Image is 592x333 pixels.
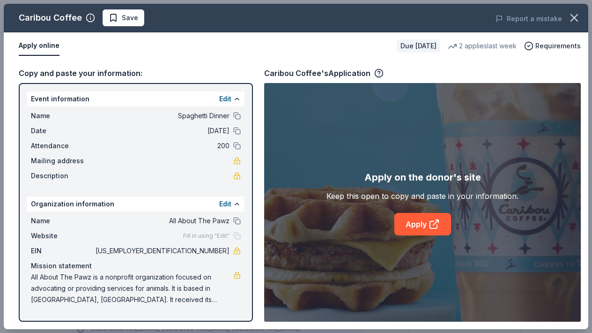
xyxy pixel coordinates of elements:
button: Edit [219,198,231,210]
button: Requirements [524,40,581,52]
span: All About The Pawz is a nonprofit organization focused on advocating or providing services for an... [31,272,233,305]
div: Event information [27,91,244,106]
span: Attendance [31,140,94,151]
span: Fill in using "Edit" [183,232,229,240]
div: Mission statement [31,260,241,272]
span: Date [31,125,94,136]
a: Apply [394,213,451,235]
span: Save [122,12,138,23]
span: Spaghetti Dinner [94,110,229,121]
div: 2 applies last week [448,40,517,52]
span: Description [31,170,94,182]
div: Due [DATE] [397,39,440,53]
span: Name [31,110,94,121]
div: Copy and paste your information: [19,67,253,79]
button: Edit [219,93,231,105]
span: [US_EMPLOYER_IDENTIFICATION_NUMBER] [94,245,229,257]
span: All About The Pawz [94,215,229,227]
span: [DATE] [94,125,229,136]
span: 200 [94,140,229,151]
button: Report a mistake [496,13,562,24]
div: Apply on the donor's site [364,170,481,185]
button: Apply online [19,36,59,56]
div: Caribou Coffee [19,10,82,25]
span: Name [31,215,94,227]
div: Keep this open to copy and paste in your information. [326,190,518,202]
span: Website [31,230,94,242]
span: Mailing address [31,155,94,166]
span: Requirements [535,40,581,52]
button: Save [103,9,144,26]
div: Caribou Coffee's Application [264,67,384,79]
div: Organization information [27,197,244,212]
span: EIN [31,245,94,257]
